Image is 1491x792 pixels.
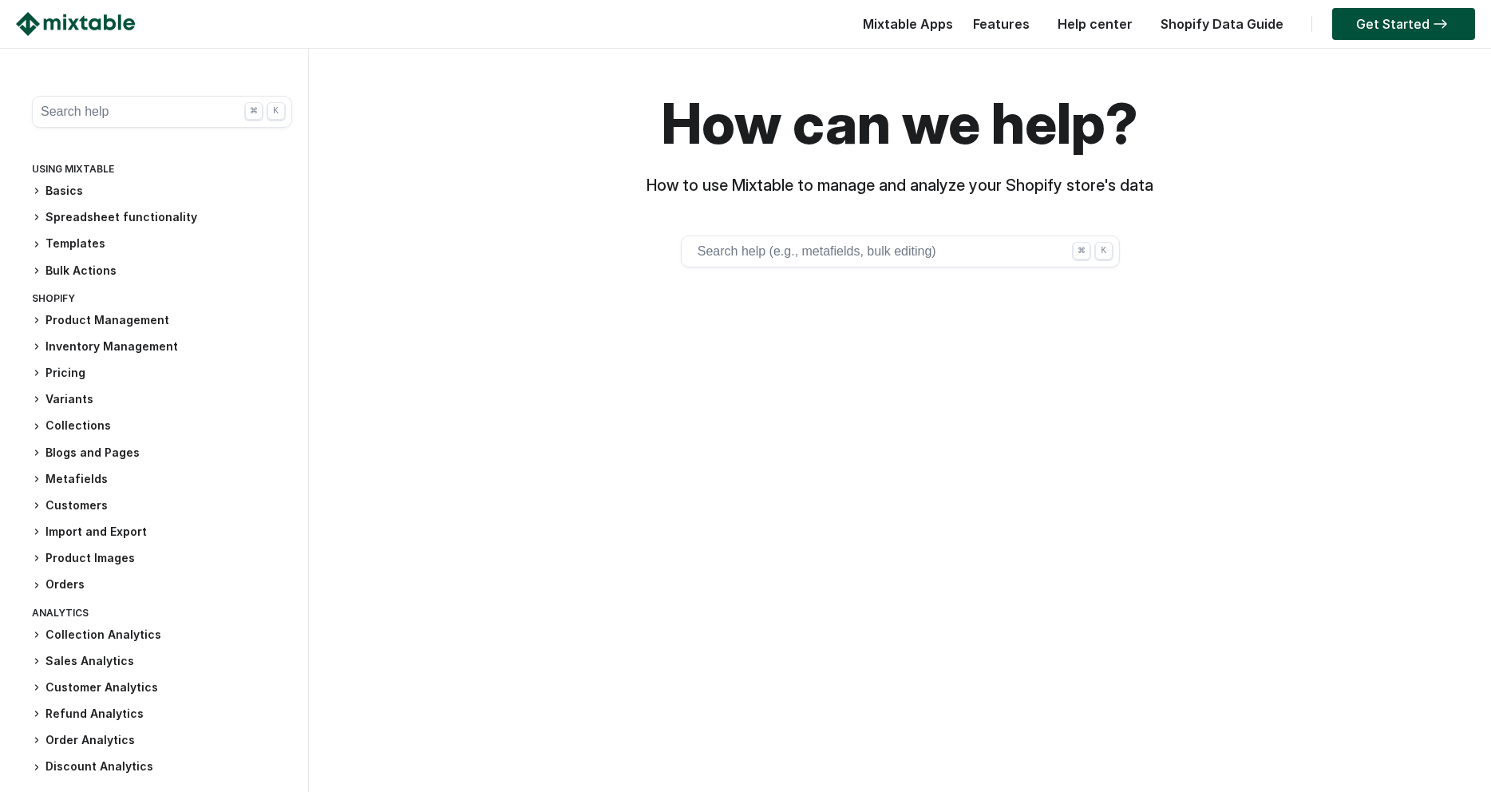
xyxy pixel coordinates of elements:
div: Analytics [32,604,292,627]
a: Features [965,16,1038,32]
h3: Refund Analytics [32,706,292,723]
img: arrow-right.svg [1430,19,1451,29]
h3: Collection Analytics [32,627,292,643]
h3: Discount Analytics [32,758,292,775]
h3: Variants [32,391,292,408]
h3: Product Images [32,550,292,567]
h3: Bulk Actions [32,263,292,279]
h3: Blogs and Pages [32,445,292,461]
h3: Product Management [32,312,292,329]
h3: Templates [32,236,292,252]
div: Mixtable Apps [855,12,953,44]
h3: Import and Export [32,524,292,541]
button: Search help (e.g., metafields, bulk editing) ⌘ K [681,236,1120,267]
h3: Customer Analytics [32,679,292,696]
h3: Inventory Management [32,339,292,355]
div: K [1095,242,1113,259]
h3: Order Analytics [32,732,292,749]
h3: Pricing [32,365,292,382]
h3: Basics [32,183,292,200]
a: Get Started [1332,8,1475,40]
div: K [267,102,285,120]
h3: Metafields [32,471,292,488]
div: ⌘ [245,102,263,120]
h3: Spreadsheet functionality [32,209,292,226]
h1: How can we help? [317,88,1484,160]
button: Search help ⌘ K [32,96,292,128]
h3: How to use Mixtable to manage and analyze your Shopify store's data [317,176,1484,196]
a: Shopify Data Guide [1153,16,1291,32]
div: Using Mixtable [32,160,292,183]
div: Shopify [32,289,292,312]
div: ⌘ [1073,242,1090,259]
img: Mixtable logo [16,12,135,36]
h3: Customers [32,497,292,514]
h3: Sales Analytics [32,653,292,670]
h3: Orders [32,576,292,593]
a: Help center [1050,16,1141,32]
h3: Collections [32,418,292,434]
